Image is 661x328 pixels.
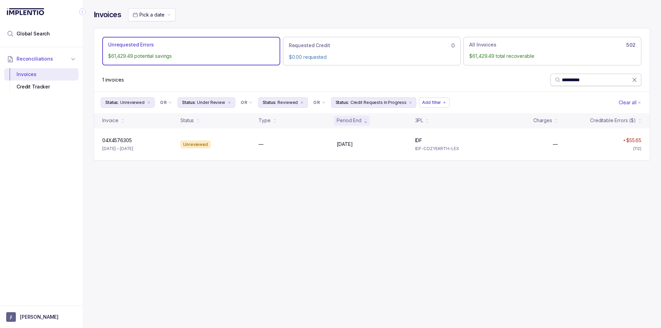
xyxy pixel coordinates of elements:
p: Unreviewed [120,99,145,106]
p: [DATE] [337,141,353,148]
p: OR [160,100,167,105]
div: Remaining page entries [102,76,124,83]
p: Under Review [197,99,225,106]
p: $61,429.49 total recoverable [469,53,636,60]
p: IDF-COZYEARTH-LEX [415,145,485,152]
p: OR [241,100,247,105]
p: — [259,141,263,148]
button: Filter Chip Credit Requests In Progress [331,97,417,108]
li: Filter Chip Connector undefined [241,100,253,105]
search: Date Range Picker [133,11,164,18]
button: User initials[PERSON_NAME] [6,312,76,322]
div: (112) [633,145,641,152]
span: Reconciliations [17,55,53,62]
span: Global Search [17,30,50,37]
div: Collapse Icon [78,8,87,16]
p: Unrequested Errors [108,41,154,48]
div: remove content [299,100,305,105]
span: Pick a date [139,12,164,18]
p: Requested Credit [289,42,330,49]
button: Filter Chip Unreviewed [101,97,155,108]
div: Status [180,117,194,124]
p: $55.65 [626,137,641,144]
div: Invoice [102,117,118,124]
div: remove content [408,100,413,105]
p: 04X4576305 [102,137,132,144]
p: Clear all [619,99,637,106]
div: Unreviewed [180,140,211,149]
p: Status: [105,99,119,106]
h6: 502 [626,42,636,48]
p: Credit Requests In Progress [350,99,407,106]
button: Filter Chip Connector undefined [311,98,328,107]
div: Credit Tracker [10,81,73,93]
p: $61,429.49 potential savings [108,53,274,60]
p: [PERSON_NAME] [20,314,59,320]
div: 0 [289,41,455,50]
p: Status: [182,99,196,106]
div: Period End [337,117,361,124]
p: 1 invoices [102,76,124,83]
button: Filter Chip Connector undefined [238,98,255,107]
div: 3PL [415,117,423,124]
ul: Filter Group [101,97,617,108]
div: remove content [227,100,232,105]
li: Filter Chip Connector undefined [160,100,172,105]
p: [DATE] – [DATE] [102,145,133,152]
p: OR [313,100,320,105]
p: Add filter [422,99,441,106]
p: $0.00 requested [289,54,455,61]
p: — [553,141,558,148]
span: User initials [6,312,16,322]
button: Filter Chip Add filter [419,97,450,108]
p: Status: [336,99,349,106]
div: Reconciliations [4,67,78,95]
button: Filter Chip Reviewed [258,97,308,108]
div: Creditable Errors ($) [590,117,636,124]
div: Charges [533,117,552,124]
ul: Action Tab Group [102,37,641,65]
p: IDF [415,137,422,144]
p: All Invoices [469,41,496,48]
div: remove content [146,100,151,105]
button: Date Range Picker [128,8,176,21]
li: Filter Chip Connector undefined [313,100,325,105]
div: Type [259,117,270,124]
p: Reviewed [277,99,298,106]
h4: Invoices [94,10,121,20]
img: red pointer upwards [623,139,625,141]
button: Reconciliations [4,51,78,66]
button: Clear Filters [617,97,643,108]
p: Status: [263,99,276,106]
div: Invoices [10,68,73,81]
button: Filter Chip Under Review [178,97,235,108]
button: Filter Chip Connector undefined [157,98,175,107]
